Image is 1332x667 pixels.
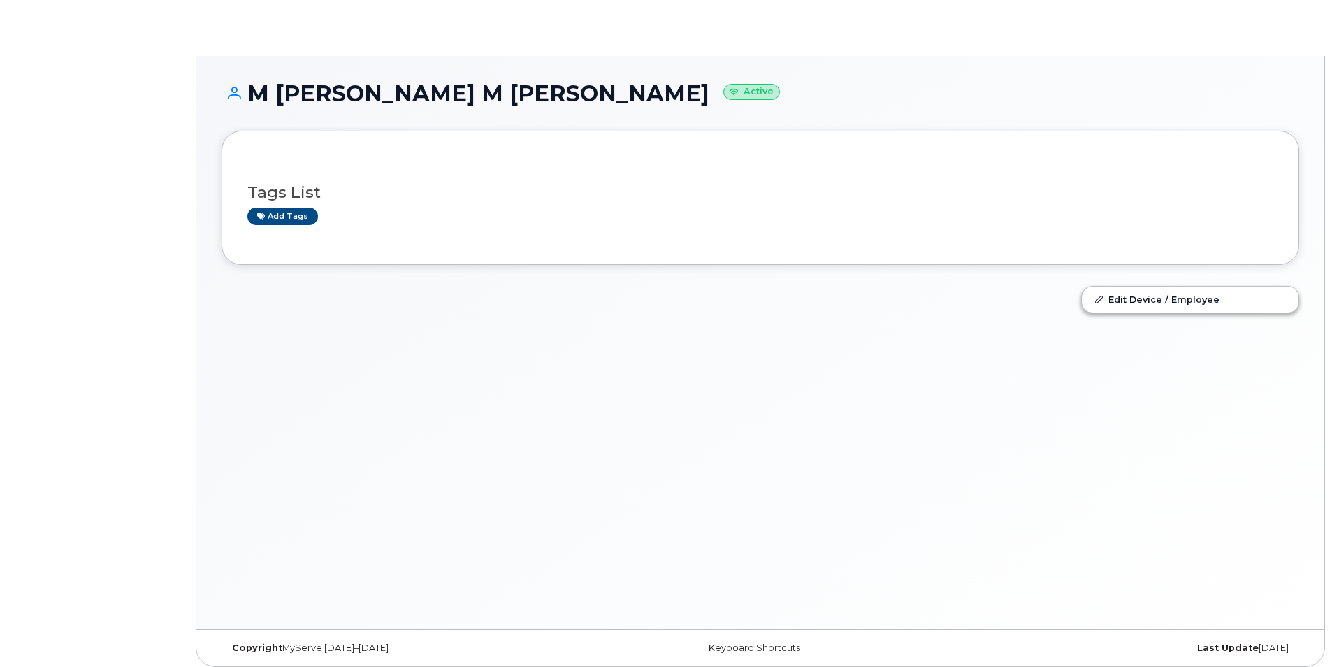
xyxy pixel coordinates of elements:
[940,643,1299,654] div: [DATE]
[232,643,282,653] strong: Copyright
[709,643,800,653] a: Keyboard Shortcuts
[247,184,1273,201] h3: Tags List
[247,208,318,225] a: Add tags
[1197,643,1259,653] strong: Last Update
[723,84,780,100] small: Active
[222,643,581,654] div: MyServe [DATE]–[DATE]
[1082,287,1298,312] a: Edit Device / Employee
[222,81,1299,106] h1: M [PERSON_NAME] M [PERSON_NAME]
